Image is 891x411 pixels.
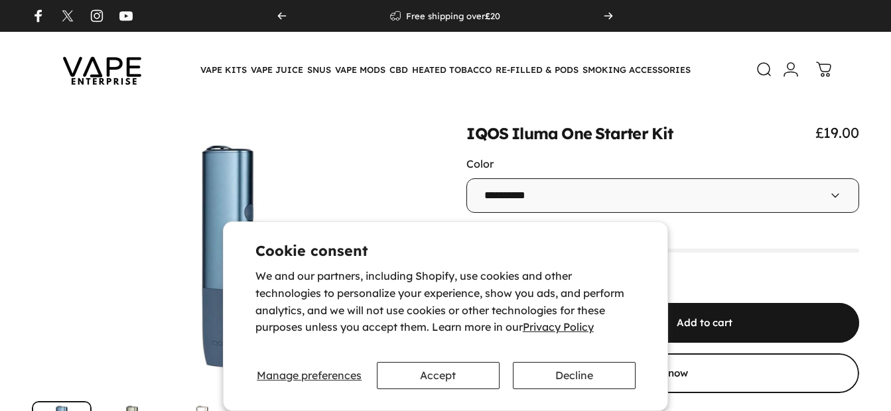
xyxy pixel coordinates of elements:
[32,123,425,390] button: Open media 1 in modal
[523,320,594,333] a: Privacy Policy
[561,126,592,142] animate-element: One
[581,56,693,84] summary: SMOKING ACCESSORIES
[255,243,636,258] h2: Cookie consent
[485,11,490,21] strong: £
[255,362,364,389] button: Manage preferences
[494,56,581,84] summary: RE-FILLED & PODS
[513,362,636,389] button: Decline
[651,126,673,142] animate-element: Kit
[466,157,494,170] label: Color
[410,56,494,84] summary: HEATED TOBACCO
[550,303,859,343] button: Add to cart
[809,55,839,84] a: 0 items
[305,56,333,84] summary: SNUS
[333,56,387,84] summary: VAPE MODS
[249,56,305,84] summary: VAPE JUICE
[255,268,636,335] p: We and our partners, including Shopify, use cookies and other technologies to personalize your ex...
[198,56,693,84] nav: Primary
[815,123,859,141] span: £19.00
[406,11,500,21] p: Free shipping over 20
[466,126,508,142] animate-element: IQOS
[257,369,362,382] span: Manage preferences
[512,126,558,142] animate-element: Iluma
[42,38,162,101] img: Vape Enterprise
[198,56,249,84] summary: VAPE KITS
[377,362,500,389] button: Accept
[595,126,648,142] animate-element: Starter
[387,56,410,84] summary: CBD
